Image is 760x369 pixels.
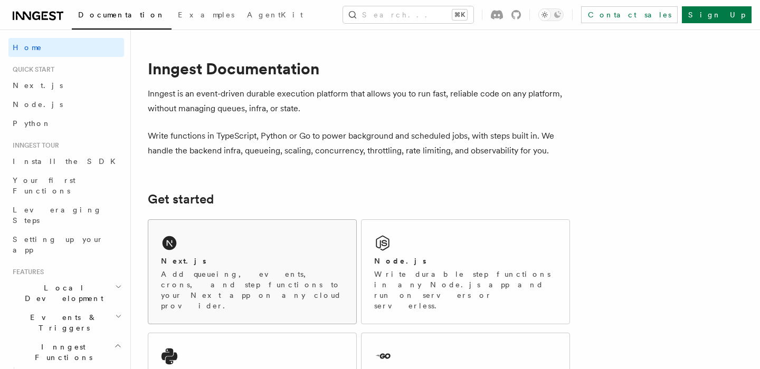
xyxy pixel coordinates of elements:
[247,11,303,19] span: AgentKit
[682,6,752,23] a: Sign Up
[148,86,570,116] p: Inngest is an event-driven durable execution platform that allows you to run fast, reliable code ...
[13,157,122,166] span: Install the SDK
[374,256,426,266] h2: Node.js
[8,312,115,333] span: Events & Triggers
[178,11,234,19] span: Examples
[8,337,124,367] button: Inngest Functions
[148,219,357,324] a: Next.jsAdd queueing, events, crons, and step functions to your Next app on any cloud provider.
[8,268,44,276] span: Features
[361,219,570,324] a: Node.jsWrite durable step functions in any Node.js app and run on servers or serverless.
[241,3,309,28] a: AgentKit
[8,95,124,114] a: Node.js
[8,152,124,171] a: Install the SDK
[8,141,59,150] span: Inngest tour
[8,38,124,57] a: Home
[8,278,124,308] button: Local Development
[148,59,570,78] h1: Inngest Documentation
[161,269,344,311] p: Add queueing, events, crons, and step functions to your Next app on any cloud provider.
[343,6,473,23] button: Search...⌘K
[581,6,678,23] a: Contact sales
[13,81,63,90] span: Next.js
[72,3,172,30] a: Documentation
[78,11,165,19] span: Documentation
[8,308,124,337] button: Events & Triggers
[8,342,114,363] span: Inngest Functions
[172,3,241,28] a: Examples
[13,42,42,53] span: Home
[8,230,124,259] a: Setting up your app
[538,8,564,21] button: Toggle dark mode
[8,171,124,200] a: Your first Functions
[13,176,75,195] span: Your first Functions
[13,100,63,109] span: Node.js
[148,192,214,207] a: Get started
[452,9,467,20] kbd: ⌘K
[374,269,557,311] p: Write durable step functions in any Node.js app and run on servers or serverless.
[13,206,102,225] span: Leveraging Steps
[8,200,124,230] a: Leveraging Steps
[8,283,115,304] span: Local Development
[8,114,124,133] a: Python
[13,235,103,254] span: Setting up your app
[161,256,206,266] h2: Next.js
[8,76,124,95] a: Next.js
[148,129,570,158] p: Write functions in TypeScript, Python or Go to power background and scheduled jobs, with steps bu...
[13,119,51,128] span: Python
[8,65,54,74] span: Quick start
